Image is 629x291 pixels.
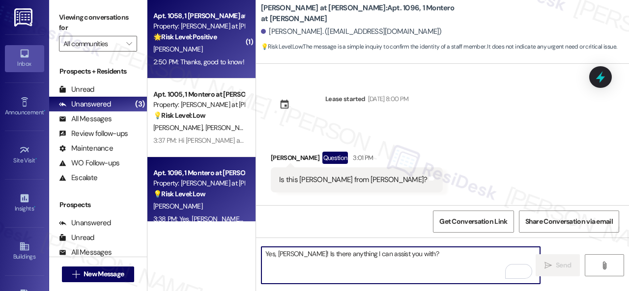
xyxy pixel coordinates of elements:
div: 2:50 PM: Thanks, good to know! [153,57,244,66]
div: [PERSON_NAME] [271,152,443,167]
a: Buildings [5,238,44,265]
span: New Message [84,269,124,279]
div: Question [322,152,348,164]
strong: 💡 Risk Level: Low [153,189,205,198]
div: Escalate [59,173,97,183]
span: Get Conversation Link [439,216,507,227]
a: Site Visit • [5,142,44,168]
a: Inbox [5,45,44,72]
a: Insights • [5,190,44,216]
div: WO Follow-ups [59,158,119,168]
span: Share Conversation via email [525,216,613,227]
span: [PERSON_NAME] [153,202,202,211]
span: • [44,107,45,114]
strong: 💡 Risk Level: Low [153,111,205,120]
span: [PERSON_NAME] [205,123,255,132]
b: [PERSON_NAME] at [PERSON_NAME]: Apt. 1096, 1 Montero at [PERSON_NAME] [261,3,457,24]
div: Apt. 1058, 1 [PERSON_NAME] at [PERSON_NAME] [153,11,244,21]
div: Apt. 1005, 1 Montero at [PERSON_NAME] [153,89,244,100]
div: Prospects [49,200,147,210]
div: Maintenance [59,143,113,154]
strong: 🌟 Risk Level: Positive [153,32,217,41]
strong: 💡 Risk Level: Low [261,43,302,51]
div: Unanswered [59,99,111,109]
i:  [544,262,552,269]
div: Review follow-ups [59,129,128,139]
div: Unread [59,233,94,243]
label: Viewing conversations for [59,10,137,36]
span: [PERSON_NAME] [153,123,205,132]
img: ResiDesk Logo [14,8,34,26]
div: Prospects + Residents [49,66,147,77]
span: Send [556,260,571,270]
button: Share Conversation via email [519,211,619,233]
div: Property: [PERSON_NAME] at [PERSON_NAME] [153,178,244,188]
div: Property: [PERSON_NAME] at [PERSON_NAME] [153,21,244,31]
textarea: To enrich screen reader interactions, please activate Accessibility in Grammarly extension settings [261,247,540,284]
span: • [35,156,37,162]
div: (3) [133,97,147,112]
div: [PERSON_NAME]. ([EMAIL_ADDRESS][DOMAIN_NAME]) [261,26,442,37]
button: New Message [62,266,135,282]
i:  [72,270,80,278]
div: All Messages [59,247,112,258]
div: 3:38 PM: Yes, [PERSON_NAME]! Is there anything I can assist you with? [153,214,353,223]
i:  [126,40,132,48]
span: • [34,204,35,211]
div: Apt. 1096, 1 Montero at [PERSON_NAME] [153,168,244,178]
span: [PERSON_NAME] [153,45,202,53]
div: Is this [PERSON_NAME] from [PERSON_NAME]? [279,175,427,185]
div: Lease started [325,94,366,104]
div: All Messages [59,114,112,124]
i:  [600,262,608,269]
div: [DATE] 8:00 PM [366,94,409,104]
button: Send [536,254,580,276]
div: Property: [PERSON_NAME] at [PERSON_NAME] [153,100,244,110]
span: : The message is a simple inquiry to confirm the identity of a staff member. It does not indicate... [261,42,617,52]
div: Unread [59,84,94,95]
button: Get Conversation Link [433,211,514,233]
div: Unanswered [59,218,111,228]
div: 3:01 PM [350,153,373,163]
input: All communities [63,36,121,52]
